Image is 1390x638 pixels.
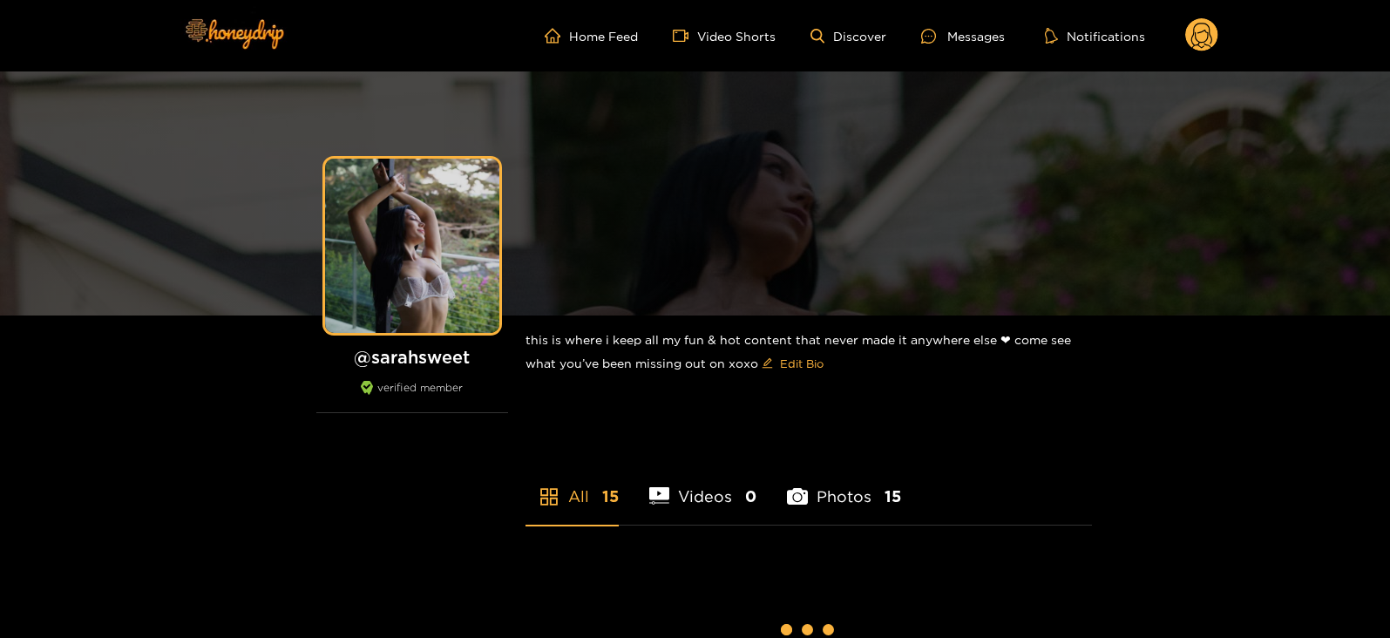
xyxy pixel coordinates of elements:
h1: @ sarahsweet [316,346,508,368]
button: editEdit Bio [758,350,827,377]
span: edit [762,357,773,370]
li: Photos [787,446,901,525]
span: Edit Bio [780,355,824,372]
li: All [525,446,619,525]
div: Messages [921,26,1005,46]
div: verified member [316,381,508,413]
li: Videos [649,446,757,525]
span: 15 [885,485,901,507]
button: Notifications [1040,27,1150,44]
span: 15 [602,485,619,507]
a: Home Feed [545,28,638,44]
span: home [545,28,569,44]
span: video-camera [673,28,697,44]
a: Discover [810,29,886,44]
span: 0 [745,485,756,507]
a: Video Shorts [673,28,776,44]
span: appstore [539,486,559,507]
div: this is where i keep all my fun & hot content that never made it anywhere else ❤︎︎ come see what ... [525,316,1092,391]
